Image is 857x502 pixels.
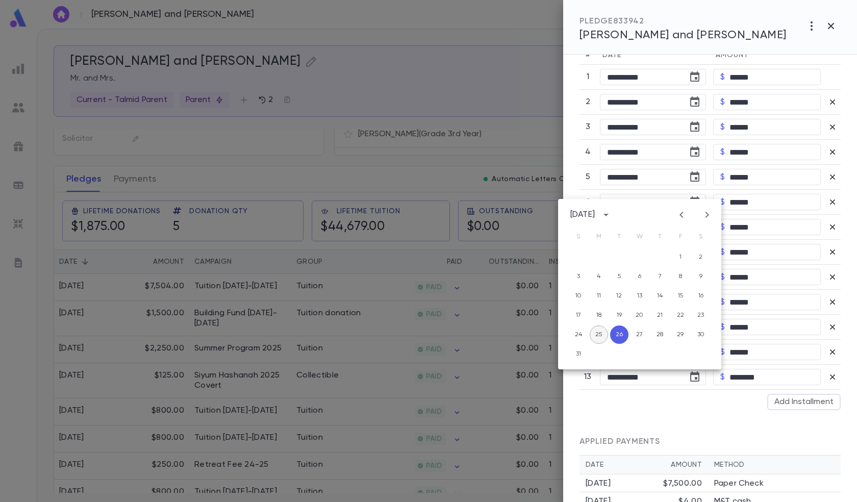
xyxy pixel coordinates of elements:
button: 1 [671,248,690,266]
button: 29 [671,325,690,344]
button: 22 [671,306,690,324]
button: 17 [569,306,588,324]
p: 6 [583,197,593,207]
button: 21 [651,306,669,324]
div: $7,500.00 [663,479,702,489]
button: 11 [590,287,608,305]
button: Add Installment [767,394,841,410]
button: 4 [590,267,608,286]
span: Friday [671,227,690,247]
span: Wednesday [631,227,649,247]
button: 25 [590,325,608,344]
button: 28 [651,325,669,344]
button: Choose date, selected date is Sep 26, 2025 [685,92,705,112]
p: $ [720,247,725,257]
span: Amount [716,52,748,59]
button: 27 [631,325,649,344]
p: $ [720,172,725,182]
button: 5 [610,267,628,286]
button: Next month [699,207,715,223]
button: 9 [692,267,710,286]
button: 10 [569,287,588,305]
p: 1 [583,72,593,82]
p: 5 [583,172,593,182]
p: 4 [583,147,593,157]
button: Choose date, selected date is Dec 26, 2025 [685,167,705,187]
button: 3 [569,267,588,286]
button: 12 [610,287,628,305]
button: Choose date, selected date is Nov 26, 2025 [685,142,705,162]
p: $ [720,197,725,207]
button: 23 [692,306,710,324]
button: 14 [651,287,669,305]
button: Choose date, selected date is Oct 26, 2025 [685,117,705,137]
button: 2 [692,248,710,266]
button: Choose date, selected date is Aug 26, 2025 [685,67,705,87]
p: $ [720,272,725,282]
button: 18 [590,306,608,324]
p: $ [720,347,725,357]
p: $ [720,372,725,382]
div: [DATE] [586,479,663,489]
div: Amount [671,461,702,469]
p: $ [720,72,725,82]
button: 31 [569,345,588,363]
p: 13 [583,372,593,382]
span: Tuesday [610,227,628,247]
p: $ [720,122,725,132]
p: 2 [583,97,593,107]
span: Sunday [569,227,588,247]
p: $ [720,147,725,157]
span: APPLIED PAYMENTS [579,438,660,446]
button: 8 [671,267,690,286]
button: 13 [631,287,649,305]
button: Choose date, selected date is Jan 26, 2026 [685,192,705,212]
span: Monday [590,227,608,247]
button: 15 [671,287,690,305]
span: Saturday [692,227,710,247]
p: 3 [583,122,593,132]
button: 30 [692,325,710,344]
button: 7 [651,267,669,286]
button: Choose date, selected date is Aug 26, 2026 [685,367,705,387]
div: Date [586,461,671,469]
span: Date [602,52,621,59]
button: 24 [569,325,588,344]
span: Thursday [651,227,669,247]
p: $ [720,322,725,332]
button: calendar view is open, switch to year view [598,207,614,223]
span: [PERSON_NAME] and [PERSON_NAME] [579,30,787,41]
button: 16 [692,287,710,305]
p: $ [720,297,725,307]
p: $ [720,97,725,107]
button: Previous month [673,207,690,223]
button: 19 [610,306,628,324]
button: 20 [631,306,649,324]
span: # [586,52,590,59]
p: Paper Check [714,479,764,489]
div: [DATE] [570,210,595,220]
th: Method [708,456,841,474]
p: $ [720,222,725,232]
button: 6 [631,267,649,286]
div: PLEDGE 833942 [579,16,787,27]
button: 26 [610,325,628,344]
